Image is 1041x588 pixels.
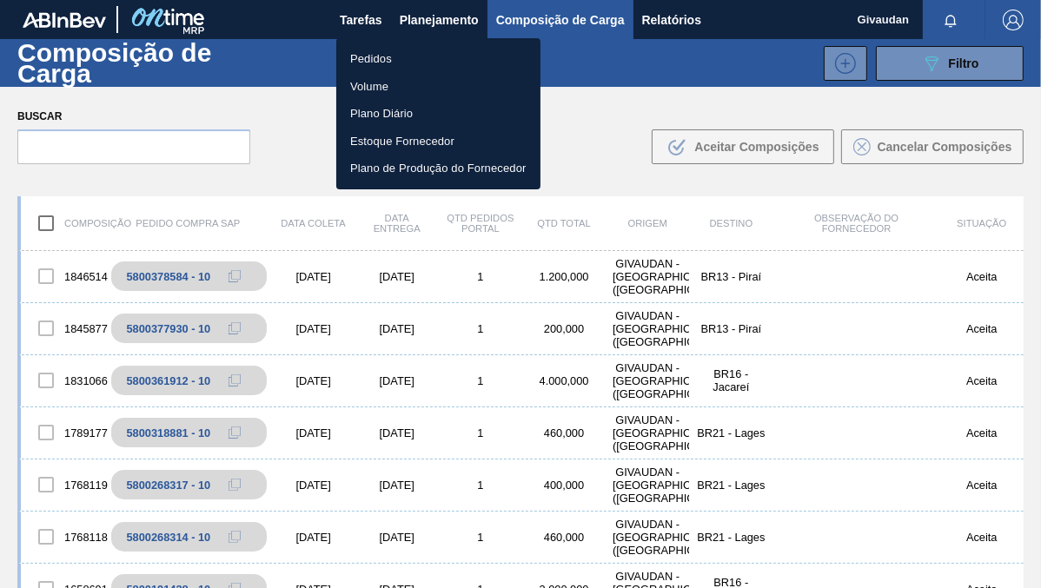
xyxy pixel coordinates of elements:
a: Volume [336,73,540,101]
a: Pedidos [336,45,540,73]
a: Plano Diário [336,100,540,128]
a: Estoque Fornecedor [336,128,540,155]
a: Plano de Produção do Fornecedor [336,155,540,182]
